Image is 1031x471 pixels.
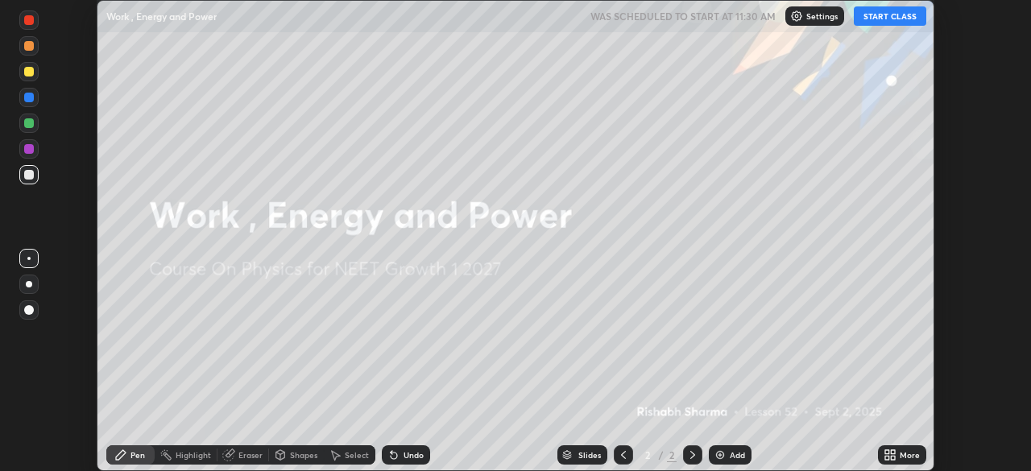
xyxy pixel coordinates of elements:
div: Undo [404,451,424,459]
div: 2 [667,448,677,462]
div: Eraser [238,451,263,459]
img: add-slide-button [714,448,727,461]
div: Add [730,451,745,459]
p: Settings [806,12,838,20]
div: Slides [578,451,601,459]
h5: WAS SCHEDULED TO START AT 11:30 AM [590,9,776,23]
div: More [900,451,920,459]
div: 2 [640,450,656,460]
div: Pen [130,451,145,459]
div: Highlight [176,451,211,459]
div: Select [345,451,369,459]
p: Work , Energy and Power [106,10,217,23]
img: class-settings-icons [790,10,803,23]
div: / [659,450,664,460]
button: START CLASS [854,6,926,26]
div: Shapes [290,451,317,459]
